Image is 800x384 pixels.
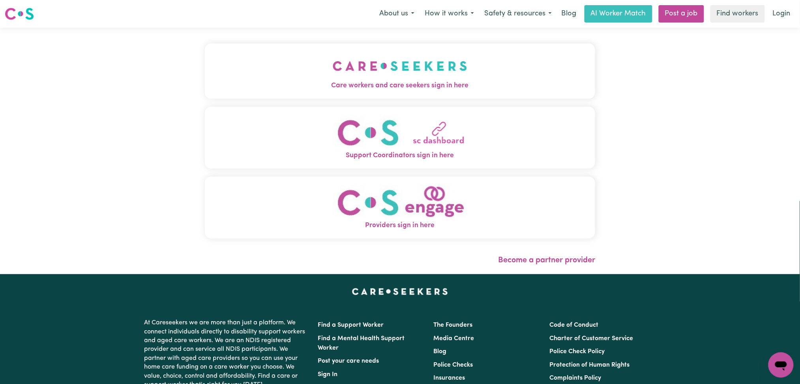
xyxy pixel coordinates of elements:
span: Providers sign in here [205,220,596,231]
a: Sign In [318,371,338,378]
a: The Founders [434,322,473,328]
a: Police Check Policy [549,348,605,355]
a: Protection of Human Rights [549,362,630,368]
button: Care workers and care seekers sign in here [205,43,596,99]
img: Careseekers logo [5,7,34,21]
a: AI Worker Match [585,5,652,23]
a: Post a job [659,5,704,23]
button: How it works [420,6,479,22]
a: Complaints Policy [549,375,601,381]
button: About us [374,6,420,22]
a: Careseekers home page [352,288,448,295]
a: Insurances [434,375,465,381]
span: Support Coordinators sign in here [205,151,596,161]
a: Blog [557,5,581,23]
a: Find a Support Worker [318,322,384,328]
a: Media Centre [434,335,474,342]
a: Careseekers logo [5,5,34,23]
a: Become a partner provider [498,256,595,264]
button: Providers sign in here [205,177,596,239]
iframe: Button to launch messaging window [768,352,794,378]
a: Blog [434,348,447,355]
a: Post your care needs [318,358,379,364]
a: Charter of Customer Service [549,335,633,342]
button: Safety & resources [479,6,557,22]
a: Code of Conduct [549,322,598,328]
a: Find workers [710,5,765,23]
span: Care workers and care seekers sign in here [205,81,596,91]
button: Support Coordinators sign in here [205,107,596,169]
a: Police Checks [434,362,473,368]
a: Find a Mental Health Support Worker [318,335,405,351]
a: Login [768,5,795,23]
